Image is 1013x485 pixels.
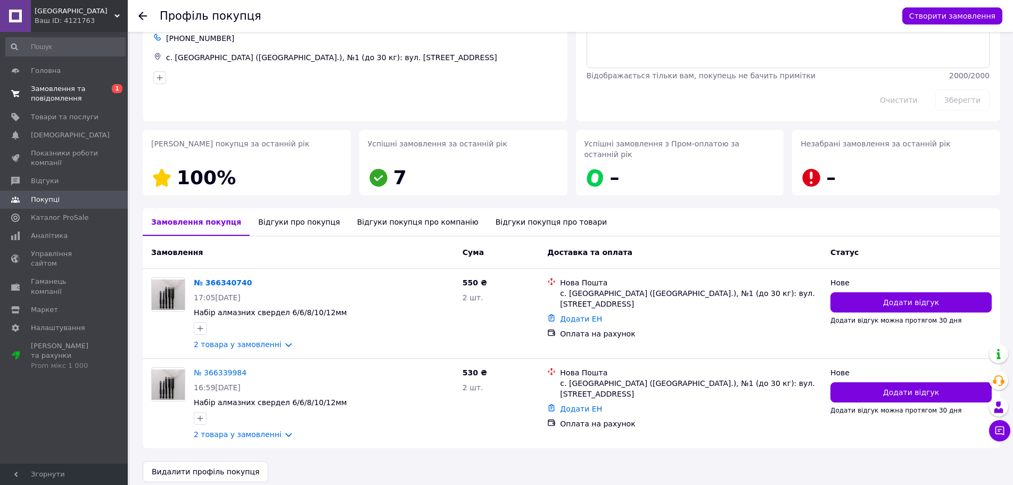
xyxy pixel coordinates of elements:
[560,367,822,378] div: Нова Пошта
[152,369,185,399] img: Фото товару
[151,139,309,148] span: [PERSON_NAME] покупця за останній рік
[31,305,58,315] span: Маркет
[164,31,559,46] div: [PHONE_NUMBER]
[194,430,282,439] a: 2 товара у замовленні
[177,167,236,188] span: 100%
[31,213,88,223] span: Каталог ProSale
[902,7,1002,24] button: Створити замовлення
[826,167,836,188] span: –
[194,383,241,392] span: 16:59[DATE]
[143,461,268,482] button: Видалити профіль покупця
[584,139,739,159] span: Успішні замовлення з Пром-оплатою за останній рік
[949,71,990,80] span: 2000 / 2000
[31,149,98,168] span: Показники роботи компанії
[487,208,615,236] div: Відгуки покупця про товари
[830,292,992,313] button: Додати відгук
[152,280,185,309] img: Фото товару
[31,361,98,371] div: Prom мікс 1 000
[5,37,126,56] input: Пошук
[160,10,261,22] h1: Профіль покупця
[31,112,98,122] span: Товари та послуги
[31,249,98,268] span: Управління сайтом
[31,130,110,140] span: [DEMOGRAPHIC_DATA]
[830,317,961,324] span: Додати відгук можна протягом 30 дня
[560,378,822,399] div: с. [GEOGRAPHIC_DATA] ([GEOGRAPHIC_DATA].), №1 (до 30 кг): вул. [STREET_ADDRESS]
[801,139,950,148] span: Незабрані замовлення за останній рік
[151,277,185,311] a: Фото товару
[830,407,961,414] span: Додати відгук можна протягом 30 дня
[349,208,487,236] div: Відгуки покупця про компанію
[560,277,822,288] div: Нова Пошта
[368,139,507,148] span: Успішні замовлення за останній рік
[560,315,602,323] a: Додати ЕН
[393,167,407,188] span: 7
[194,308,347,317] a: Набір алмазних свердел 6/6/8/10/12мм
[883,297,939,308] span: Додати відгук
[164,50,559,65] div: с. [GEOGRAPHIC_DATA] ([GEOGRAPHIC_DATA].), №1 (до 30 кг): вул. [STREET_ADDRESS]
[151,248,203,257] span: Замовлення
[830,248,859,257] span: Статус
[194,340,282,349] a: 2 товара у замовленні
[463,383,483,392] span: 2 шт.
[31,231,68,241] span: Аналітика
[547,248,632,257] span: Доставка та оплата
[31,341,98,371] span: [PERSON_NAME] та рахунки
[587,71,816,80] span: Відображається тільки вам, покупець не бачить примітки
[250,208,348,236] div: Відгуки про покупця
[112,84,122,93] span: 1
[560,288,822,309] div: с. [GEOGRAPHIC_DATA] ([GEOGRAPHIC_DATA].), №1 (до 30 кг): вул. [STREET_ADDRESS]
[31,84,98,103] span: Замовлення та повідомлення
[883,387,939,398] span: Додати відгук
[463,278,487,287] span: 550 ₴
[35,16,128,26] div: Ваш ID: 4121763
[830,382,992,402] button: Додати відгук
[35,6,114,16] span: Leopolis
[194,293,241,302] span: 17:05[DATE]
[463,293,483,302] span: 2 шт.
[194,368,246,377] a: № 366339984
[610,167,620,188] span: –
[989,420,1010,441] button: Чат з покупцем
[31,323,85,333] span: Налаштування
[830,277,992,288] div: Нове
[151,367,185,401] a: Фото товару
[463,248,484,257] span: Cума
[31,195,60,204] span: Покупці
[830,367,992,378] div: Нове
[31,277,98,296] span: Гаманець компанії
[560,328,822,339] div: Оплата на рахунок
[138,11,147,21] div: Повернутися назад
[31,66,61,76] span: Головна
[31,176,59,186] span: Відгуки
[463,368,487,377] span: 530 ₴
[194,398,347,407] a: Набір алмазних свердел 6/6/8/10/12мм
[143,208,250,236] div: Замовлення покупця
[560,418,822,429] div: Оплата на рахунок
[194,278,252,287] a: № 366340740
[560,405,602,413] a: Додати ЕН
